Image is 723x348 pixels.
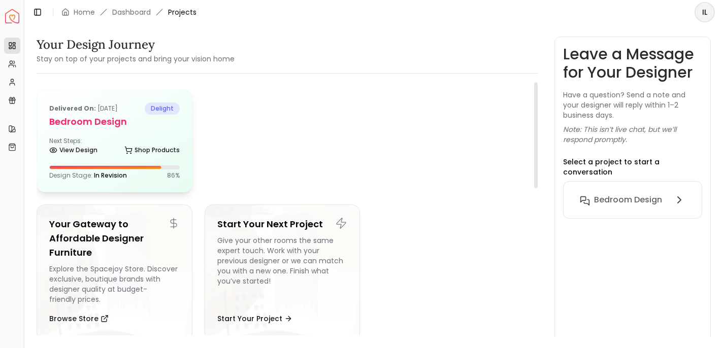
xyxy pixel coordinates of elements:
[168,7,196,17] span: Projects
[61,7,196,17] nav: breadcrumb
[124,143,180,157] a: Shop Products
[695,2,715,22] button: IL
[112,7,151,17] a: Dashboard
[49,102,118,115] p: [DATE]
[145,102,180,115] span: delight
[5,9,19,23] img: Spacejoy Logo
[49,137,180,157] div: Next Steps:
[49,143,97,157] a: View Design
[217,308,292,329] button: Start Your Project
[49,115,180,129] h5: Bedroom design
[563,90,702,120] p: Have a question? Send a note and your designer will reply within 1–2 business days.
[217,217,348,231] h5: Start Your Next Project
[49,308,109,329] button: Browse Store
[49,217,180,260] h5: Your Gateway to Affordable Designer Furniture
[37,204,192,341] a: Your Gateway to Affordable Designer FurnitureExplore the Spacejoy Store. Discover exclusive, bout...
[49,104,96,113] b: Delivered on:
[696,3,714,21] span: IL
[37,54,235,64] small: Stay on top of your projects and bring your vision home
[563,45,702,82] h3: Leave a Message for Your Designer
[37,37,235,53] h3: Your Design Journey
[205,204,360,341] a: Start Your Next ProjectGive your other rooms the same expert touch. Work with your previous desig...
[49,264,180,304] div: Explore the Spacejoy Store. Discover exclusive, boutique brands with designer quality at budget-f...
[49,171,127,180] p: Design Stage:
[5,9,19,23] a: Spacejoy
[563,157,702,177] p: Select a project to start a conversation
[94,171,127,180] span: In Revision
[167,171,180,180] p: 86 %
[217,235,348,304] div: Give your other rooms the same expert touch. Work with your previous designer or we can match you...
[572,190,694,210] button: Bedroom design
[563,124,702,145] p: Note: This isn’t live chat, but we’ll respond promptly.
[594,194,662,206] h6: Bedroom design
[74,7,95,17] a: Home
